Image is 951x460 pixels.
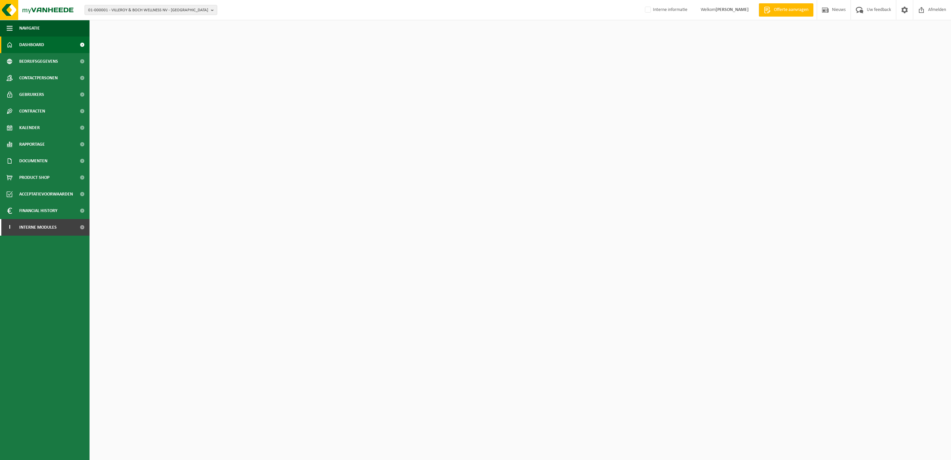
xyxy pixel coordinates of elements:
[19,219,57,236] span: Interne modules
[19,186,73,202] span: Acceptatievoorwaarden
[85,5,217,15] button: 01-000001 - VILLEROY & BOCH WELLNESS NV - [GEOGRAPHIC_DATA]
[19,53,58,70] span: Bedrijfsgegevens
[19,70,58,86] span: Contactpersonen
[19,86,44,103] span: Gebruikers
[716,7,749,12] strong: [PERSON_NAME]
[19,119,40,136] span: Kalender
[88,5,208,15] span: 01-000001 - VILLEROY & BOCH WELLNESS NV - [GEOGRAPHIC_DATA]
[19,37,44,53] span: Dashboard
[772,7,810,13] span: Offerte aanvragen
[19,103,45,119] span: Contracten
[644,5,687,15] label: Interne informatie
[19,20,40,37] span: Navigatie
[19,202,57,219] span: Financial History
[19,153,47,169] span: Documenten
[19,136,45,153] span: Rapportage
[19,169,49,186] span: Product Shop
[7,219,13,236] span: I
[759,3,813,17] a: Offerte aanvragen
